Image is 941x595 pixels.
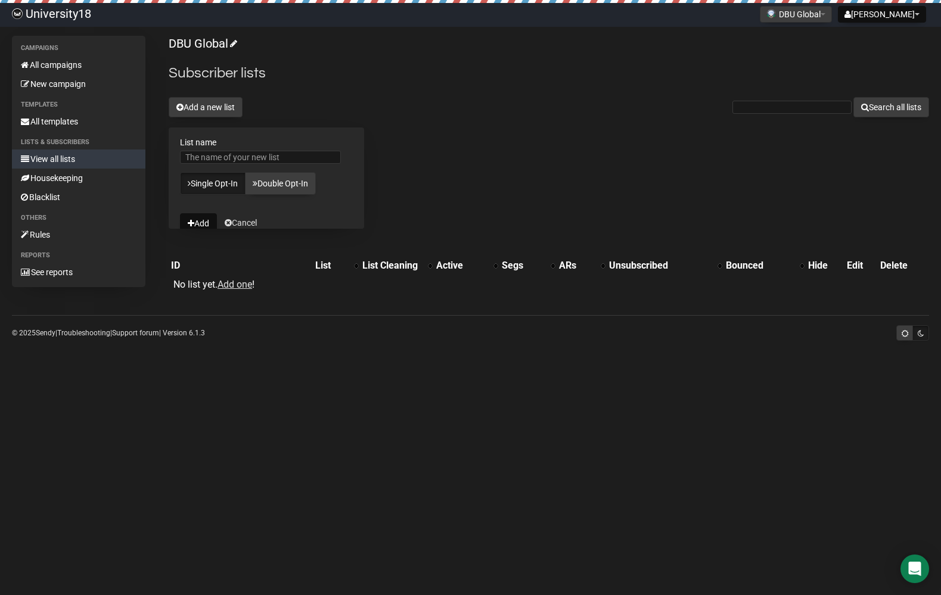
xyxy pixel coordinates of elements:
[12,74,145,94] a: New campaign
[760,6,832,23] button: DBU Global
[557,257,607,274] th: ARs: No sort applied, activate to apply an ascending sort
[12,326,205,339] p: © 2025 | | | Version 6.1.3
[12,112,145,131] a: All templates
[12,225,145,244] a: Rules
[12,98,145,112] li: Templates
[245,172,316,195] a: Double Opt-In
[315,260,349,272] div: List
[112,329,159,337] a: Support forum
[559,260,595,272] div: ARs
[878,257,929,274] th: Delete: No sort applied, sorting is disabled
[726,260,794,272] div: Bounced
[12,55,145,74] a: All campaigns
[838,6,926,23] button: [PERSON_NAME]
[218,279,252,290] a: Add one
[900,554,929,583] div: Open Intercom Messenger
[169,36,235,51] a: DBU Global
[434,257,499,274] th: Active: No sort applied, activate to apply an ascending sort
[180,137,353,148] label: List name
[502,260,544,272] div: Segs
[12,169,145,188] a: Housekeeping
[12,211,145,225] li: Others
[12,188,145,207] a: Blacklist
[180,213,217,233] button: Add
[607,257,723,274] th: Unsubscribed: No sort applied, activate to apply an ascending sort
[225,218,257,228] a: Cancel
[844,257,878,274] th: Edit: No sort applied, sorting is disabled
[12,135,145,149] li: Lists & subscribers
[853,97,929,117] button: Search all lists
[880,260,927,272] div: Delete
[180,151,341,164] input: The name of your new list
[806,257,844,274] th: Hide: No sort applied, sorting is disabled
[169,257,313,274] th: ID: No sort applied, sorting is disabled
[171,260,310,272] div: ID
[12,263,145,282] a: See reports
[169,97,243,117] button: Add a new list
[313,257,361,274] th: List: No sort applied, activate to apply an ascending sort
[12,8,23,19] img: 0a3bad74a1956843df11d2b4333030ad
[12,41,145,55] li: Campaigns
[169,274,313,295] td: No list yet. !
[360,257,434,274] th: List Cleaning: No sort applied, activate to apply an ascending sort
[12,149,145,169] a: View all lists
[723,257,806,274] th: Bounced: No sort applied, activate to apply an ascending sort
[499,257,556,274] th: Segs: No sort applied, activate to apply an ascending sort
[169,63,929,84] h2: Subscriber lists
[436,260,487,272] div: Active
[36,329,55,337] a: Sendy
[808,260,842,272] div: Hide
[180,172,246,195] a: Single Opt-In
[362,260,422,272] div: List Cleaning
[766,9,776,18] img: 2.png
[12,248,145,263] li: Reports
[847,260,875,272] div: Edit
[57,329,110,337] a: Troubleshooting
[609,260,712,272] div: Unsubscribed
